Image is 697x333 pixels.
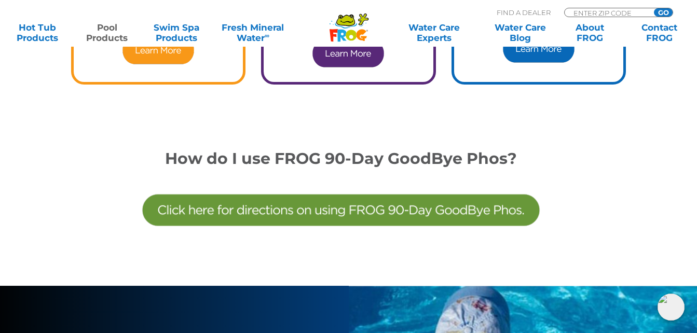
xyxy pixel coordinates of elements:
img: FROG® 90-Day Algae Barrier™ [311,38,386,69]
a: AboutFROG [563,22,617,43]
a: Fresh MineralWater∞ [219,22,286,43]
a: Hot TubProducts [10,22,64,43]
input: Zip Code Form [572,8,643,17]
img: Click here for directions on using FROG 90-Day GoodBye Phos 800x169 [139,168,543,253]
a: ContactFROG [633,22,687,43]
a: Water CareExperts [390,22,478,43]
sup: ∞ [265,32,269,39]
img: FROG Algae Gone™ [121,35,196,66]
input: GO [654,8,673,17]
img: FROG 90-Day Goodbye Cloudy™ [501,33,576,64]
a: Water CareBlog [494,22,548,43]
a: Swim SpaProducts [149,22,203,43]
p: Find A Dealer [497,8,551,17]
a: PoolProducts [80,22,134,43]
h2: How do I use FROG 90-Day GoodBye Phos? [139,149,543,168]
img: openIcon [658,294,685,321]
